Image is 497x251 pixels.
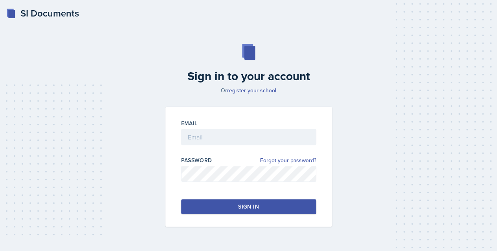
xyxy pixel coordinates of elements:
[181,119,198,127] label: Email
[6,6,79,20] a: SI Documents
[181,199,316,214] button: Sign in
[161,86,337,94] p: Or
[181,156,212,164] label: Password
[227,86,276,94] a: register your school
[238,203,259,211] div: Sign in
[260,156,316,165] a: Forgot your password?
[181,129,316,145] input: Email
[161,69,337,83] h2: Sign in to your account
